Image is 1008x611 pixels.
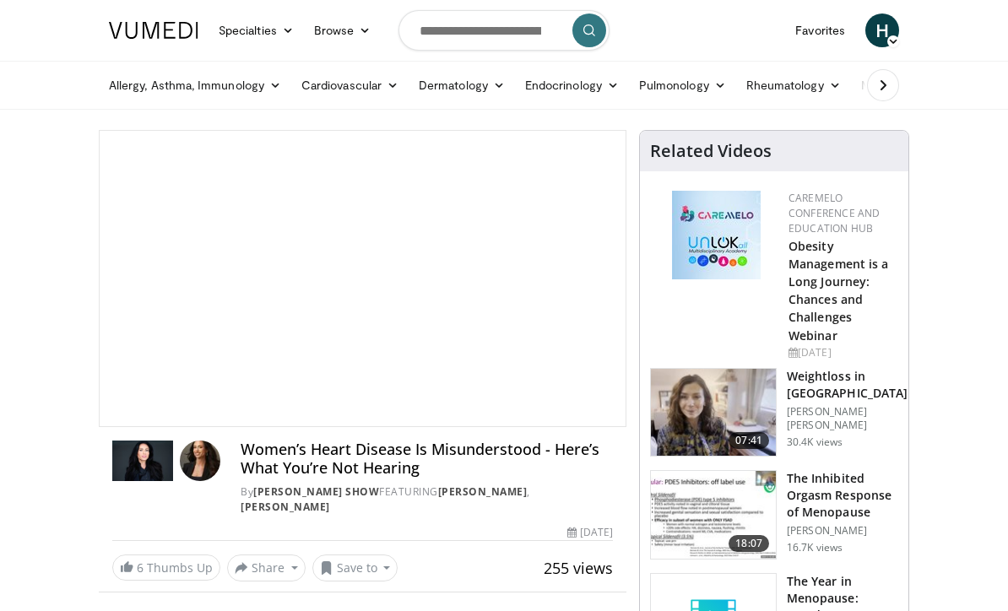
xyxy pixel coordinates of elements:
div: [DATE] [789,345,895,360]
img: 9983fed1-7565-45be-8934-aef1103ce6e2.150x105_q85_crop-smart_upscale.jpg [651,369,776,457]
span: 6 [137,560,144,576]
video-js: Video Player [100,131,626,426]
h4: Related Videos [650,141,772,161]
a: CaReMeLO Conference and Education Hub [789,191,880,235]
a: Pulmonology [629,68,736,102]
a: Cardiovascular [291,68,409,102]
a: [PERSON_NAME] [241,500,330,514]
span: 255 views [544,558,613,578]
span: 18:07 [729,535,769,552]
a: Dermatology [409,68,515,102]
div: By FEATURING , [241,484,613,515]
a: [PERSON_NAME] [438,484,528,499]
input: Search topics, interventions [398,10,610,51]
a: [PERSON_NAME] Show [253,484,379,499]
div: [DATE] [567,525,613,540]
img: Dr. Gabrielle Lyon Show [112,441,173,481]
a: Endocrinology [515,68,629,102]
p: [PERSON_NAME] [787,524,898,538]
img: Avatar [180,441,220,481]
h4: Women’s Heart Disease Is Misunderstood - Here’s What You’re Not Hearing [241,441,613,477]
button: Share [227,554,306,581]
p: 30.4K views [787,435,843,449]
a: 07:41 Weightloss in [GEOGRAPHIC_DATA] [PERSON_NAME] [PERSON_NAME] 30.4K views [650,368,898,457]
a: Browse [304,14,382,47]
a: Allergy, Asthma, Immunology [99,68,291,102]
h3: The Inhibited Orgasm Response of Menopause [787,470,898,521]
a: Rheumatology [736,68,851,102]
a: Specialties [209,14,304,47]
p: 16.7K views [787,541,843,554]
img: 45df64a9-a6de-482c-8a90-ada250f7980c.png.150x105_q85_autocrop_double_scale_upscale_version-0.2.jpg [672,191,761,279]
a: 6 Thumbs Up [112,554,220,581]
button: Save to [312,554,398,581]
p: [PERSON_NAME] [PERSON_NAME] [787,405,908,432]
a: Obesity Management is a Long Journey: Chances and Challenges Webinar [789,238,889,343]
a: 18:07 The Inhibited Orgasm Response of Menopause [PERSON_NAME] 16.7K views [650,470,898,560]
a: H [865,14,899,47]
span: 07:41 [729,432,769,449]
a: Favorites [785,14,855,47]
h3: Weightloss in [GEOGRAPHIC_DATA] [787,368,908,402]
img: VuMedi Logo [109,22,198,39]
img: 283c0f17-5e2d-42ba-a87c-168d447cdba4.150x105_q85_crop-smart_upscale.jpg [651,471,776,559]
